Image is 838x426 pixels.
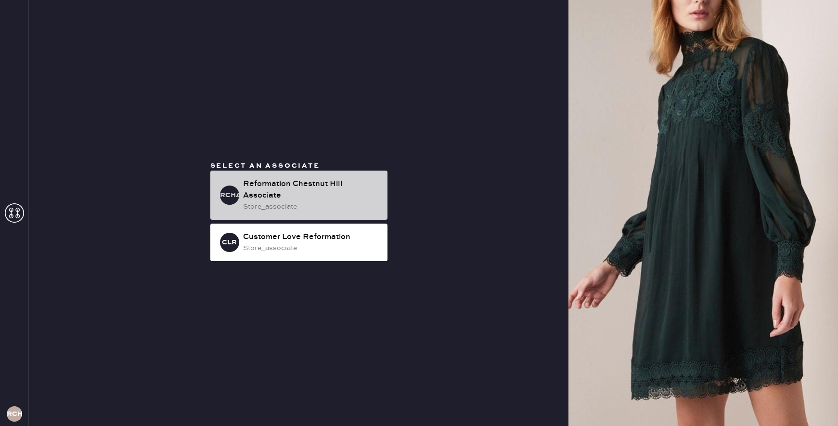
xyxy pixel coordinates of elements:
[222,239,237,246] h3: CLR
[243,231,380,243] div: Customer Love Reformation
[243,201,380,212] div: store_associate
[243,243,380,253] div: store_associate
[7,411,22,417] h3: RCH
[220,192,239,199] h3: RCHA
[210,161,320,170] span: Select an associate
[243,178,380,201] div: Reformation Chestnut Hill Associate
